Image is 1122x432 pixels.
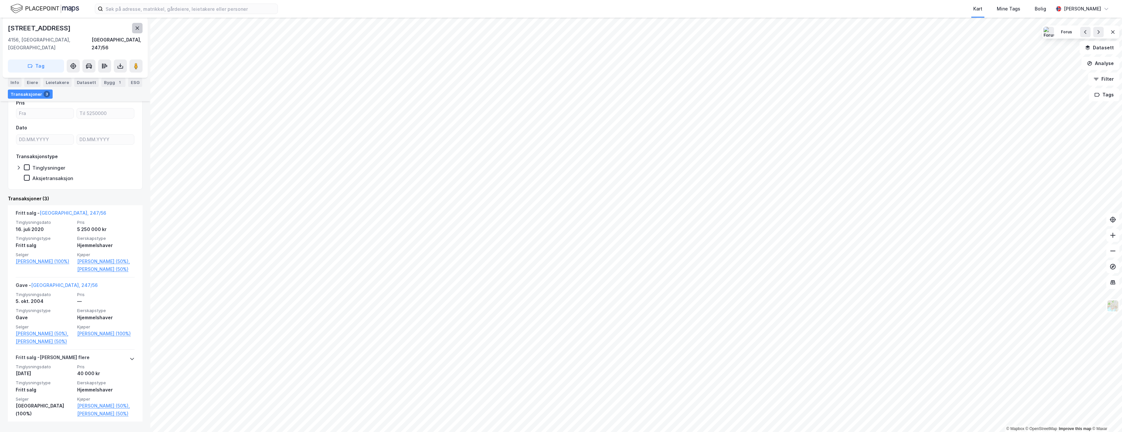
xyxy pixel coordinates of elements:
div: Gave [16,314,73,322]
a: [GEOGRAPHIC_DATA], 247/56 [31,282,98,288]
div: Gave - [16,281,98,292]
input: DD.MM.YYYY [77,135,134,144]
button: Analyse [1081,57,1119,70]
div: Bolig [1035,5,1046,13]
button: Filter [1088,73,1119,86]
a: Mapbox [1006,426,1024,431]
a: [PERSON_NAME] (50%) [16,338,73,345]
div: 4156, [GEOGRAPHIC_DATA], [GEOGRAPHIC_DATA] [8,36,92,52]
span: Tinglysningsdato [16,220,73,225]
span: Selger [16,252,73,258]
div: Eiere [24,78,41,87]
div: 16. juli 2020 [16,225,73,233]
a: [PERSON_NAME] (50%), [77,402,135,410]
input: DD.MM.YYYY [16,135,74,144]
div: Fritt salg [16,386,73,394]
img: Z [1107,300,1119,312]
span: Pris [77,292,135,297]
div: Pris [16,99,25,107]
img: logo.f888ab2527a4732fd821a326f86c7f29.svg [10,3,79,14]
div: 40 000 kr [77,370,135,377]
button: Datasett [1079,41,1119,54]
div: Datasett [74,78,99,87]
a: [PERSON_NAME] (50%), [16,330,73,338]
button: Forus [1057,27,1077,37]
div: Hjemmelshaver [77,241,135,249]
input: Fra [16,108,74,118]
div: Kontrollprogram for chat [1089,401,1122,432]
span: Eierskapstype [77,380,135,386]
span: Tinglysningsdato [16,364,73,370]
span: Kjøper [77,396,135,402]
button: Tags [1089,88,1119,101]
span: Eierskapstype [77,308,135,313]
div: — [77,297,135,305]
div: Leietakere [43,78,72,87]
div: Transaksjoner [8,90,53,99]
div: [GEOGRAPHIC_DATA], 247/56 [92,36,143,52]
span: Tinglysningstype [16,380,73,386]
div: [PERSON_NAME] [1064,5,1101,13]
a: [PERSON_NAME] (50%) [77,265,135,273]
div: Tinglysninger [32,165,65,171]
img: Forus [1044,27,1054,37]
div: Transaksjoner (3) [8,195,143,203]
span: Tinglysningstype [16,308,73,313]
a: [PERSON_NAME] (50%), [77,258,135,265]
div: Fritt salg - [PERSON_NAME] flere [16,354,90,364]
div: Hjemmelshaver [77,314,135,322]
div: Aksjetransaksjon [32,175,73,181]
span: Tinglysningstype [16,236,73,241]
span: Eierskapstype [77,236,135,241]
input: Søk på adresse, matrikkel, gårdeiere, leietakere eller personer [103,4,278,14]
a: [PERSON_NAME] (100%) [16,258,73,265]
div: Hjemmelshaver [77,386,135,394]
input: Til 5250000 [77,108,134,118]
div: Kart [973,5,982,13]
span: Selger [16,324,73,330]
span: Selger [16,396,73,402]
span: Tinglysningsdato [16,292,73,297]
div: Info [8,78,22,87]
div: Transaksjonstype [16,153,58,160]
div: ESG [128,78,142,87]
button: Tag [8,59,64,73]
div: [DATE] [16,370,73,377]
div: 1 [116,79,123,86]
div: Mine Tags [997,5,1020,13]
span: Kjøper [77,324,135,330]
div: [STREET_ADDRESS] [8,23,72,33]
span: Pris [77,220,135,225]
iframe: Chat Widget [1089,401,1122,432]
div: Dato [16,124,27,132]
div: Fritt salg - [16,209,106,220]
div: 3 [43,91,50,97]
a: [PERSON_NAME] (50%) [77,410,135,418]
div: Fritt salg [16,241,73,249]
div: Bygg [101,78,126,87]
a: OpenStreetMap [1026,426,1057,431]
a: Improve this map [1059,426,1091,431]
span: Pris [77,364,135,370]
span: Kjøper [77,252,135,258]
div: [GEOGRAPHIC_DATA] (100%) [16,402,73,418]
a: [PERSON_NAME] (100%) [77,330,135,338]
div: Forus [1061,29,1072,35]
a: [GEOGRAPHIC_DATA], 247/56 [40,210,106,216]
div: 5 250 000 kr [77,225,135,233]
div: 5. okt. 2004 [16,297,73,305]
